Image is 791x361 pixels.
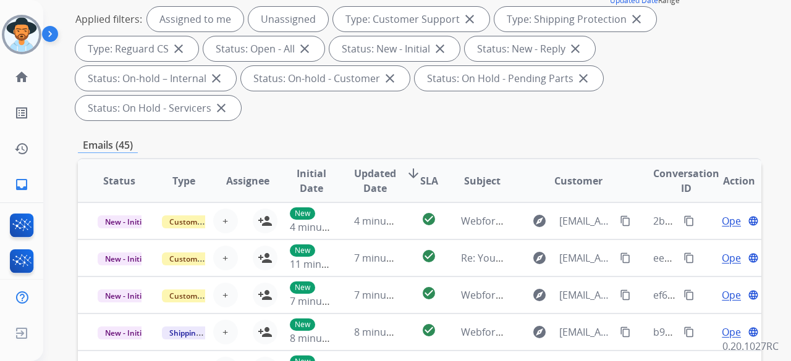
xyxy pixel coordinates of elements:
span: Status [103,173,135,188]
p: 0.20.1027RC [722,339,779,354]
span: + [222,325,228,339]
span: 7 minutes ago [290,294,356,308]
span: 4 minutes ago [290,220,356,234]
span: Initial Date [290,166,334,196]
span: 4 minutes ago [354,214,420,228]
span: Open [722,288,747,302]
div: Status: On-hold - Customer [241,66,410,91]
mat-icon: person_add [258,325,273,339]
button: + [213,320,238,344]
mat-icon: content_copy [620,289,631,301]
mat-icon: explore [532,325,547,339]
span: Re: Your Bed Bath & Beyond virtual card is here [461,251,682,265]
span: Customer Support [162,252,242,265]
mat-icon: close [576,71,591,86]
mat-icon: content_copy [620,252,631,263]
mat-icon: person_add [258,288,273,302]
span: New - Initial [98,252,155,265]
span: [EMAIL_ADDRESS][DOMAIN_NAME] [559,251,612,265]
span: Customer Support [162,215,242,228]
span: New - Initial [98,215,155,228]
mat-icon: close [297,41,312,56]
span: Open [722,325,747,339]
mat-icon: language [748,215,759,226]
span: 8 minutes ago [354,325,420,339]
mat-icon: history [14,141,29,156]
mat-icon: content_copy [683,215,695,226]
span: Shipping Protection [162,326,247,339]
div: Type: Reguard CS [75,36,198,61]
mat-icon: explore [532,288,547,302]
span: [EMAIL_ADDRESS][DOMAIN_NAME] [559,288,612,302]
p: New [290,318,315,331]
div: Status: New - Initial [329,36,460,61]
div: Status: On Hold - Pending Parts [415,66,603,91]
span: 7 minutes ago [354,288,420,302]
mat-icon: close [462,12,477,27]
div: Status: On-hold – Internal [75,66,236,91]
span: Webform from [EMAIL_ADDRESS][DOMAIN_NAME] on [DATE] [461,214,741,228]
span: Webform from [EMAIL_ADDRESS][DOMAIN_NAME] on [DATE] [461,288,741,302]
span: Updated Date [354,166,396,196]
mat-icon: language [748,326,759,338]
mat-icon: close [209,71,224,86]
p: New [290,244,315,257]
span: Open [722,251,747,265]
div: Status: On Hold - Servicers [75,96,241,120]
button: + [213,246,238,270]
mat-icon: close [629,12,644,27]
span: [EMAIL_ADDRESS][DOMAIN_NAME] [559,214,612,228]
p: New [290,207,315,220]
mat-icon: person_add [258,251,273,265]
span: 11 minutes ago [290,257,362,271]
button: + [213,283,238,307]
div: Status: New - Reply [465,36,595,61]
span: + [222,288,228,302]
div: Assigned to me [147,7,243,31]
mat-icon: close [568,41,583,56]
span: 8 minutes ago [290,331,356,345]
p: Applied filters: [75,12,142,27]
button: + [213,209,238,233]
span: Subject [464,173,501,188]
mat-icon: home [14,70,29,85]
mat-icon: close [214,101,229,115]
span: 7 minutes ago [354,251,420,265]
mat-icon: person_add [258,214,273,228]
mat-icon: language [748,252,759,263]
mat-icon: content_copy [683,252,695,263]
mat-icon: close [433,41,447,56]
div: Type: Customer Support [333,7,489,31]
mat-icon: list_alt [14,106,29,120]
th: Action [697,159,761,202]
mat-icon: check_circle [421,212,436,226]
mat-icon: explore [532,214,547,228]
span: Customer Support [162,289,242,302]
div: Type: Shipping Protection [494,7,656,31]
mat-icon: language [748,289,759,301]
img: avatar [4,17,39,52]
div: Unassigned [248,7,328,31]
mat-icon: inbox [14,177,29,192]
span: [EMAIL_ADDRESS][DOMAIN_NAME] [559,325,612,339]
span: New - Initial [98,326,155,339]
mat-icon: check_circle [421,323,436,338]
p: Emails (45) [78,138,138,153]
span: Webform from [EMAIL_ADDRESS][DOMAIN_NAME] on [DATE] [461,325,741,339]
span: Assignee [226,173,269,188]
mat-icon: explore [532,251,547,265]
span: Customer [554,173,603,188]
mat-icon: content_copy [620,326,631,338]
mat-icon: check_circle [421,286,436,301]
span: Open [722,214,747,228]
mat-icon: content_copy [683,289,695,301]
p: New [290,281,315,294]
span: Type [172,173,195,188]
mat-icon: close [171,41,186,56]
span: Conversation ID [653,166,719,196]
mat-icon: close [383,71,397,86]
mat-icon: check_circle [421,249,436,263]
mat-icon: content_copy [620,215,631,226]
span: SLA [420,173,438,188]
span: New - Initial [98,289,155,302]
